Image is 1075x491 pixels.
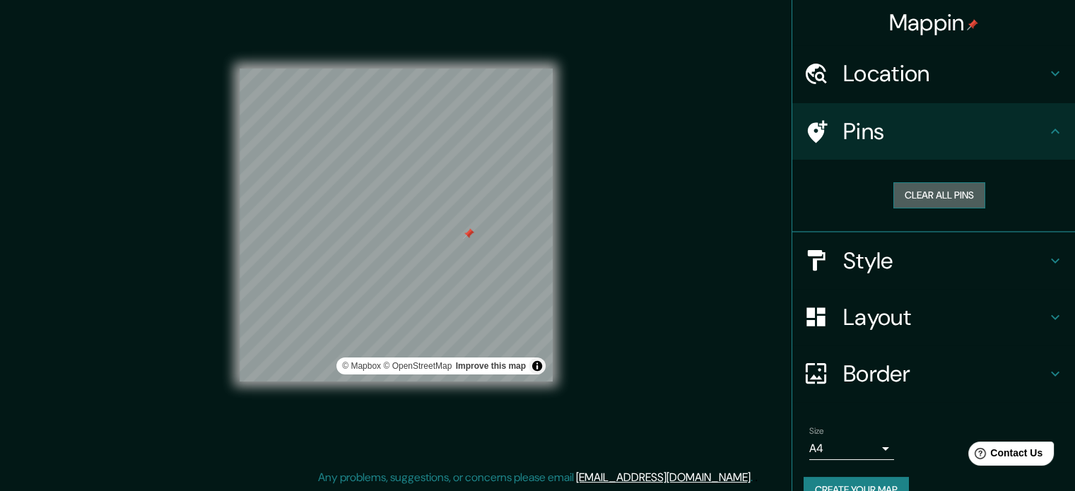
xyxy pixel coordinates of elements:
[843,360,1047,388] h4: Border
[792,232,1075,289] div: Style
[809,437,894,460] div: A4
[809,425,824,437] label: Size
[792,45,1075,102] div: Location
[843,247,1047,275] h4: Style
[383,361,452,371] a: OpenStreetMap
[755,469,758,486] div: .
[843,59,1047,88] h4: Location
[893,182,985,208] button: Clear all pins
[792,103,1075,160] div: Pins
[240,69,553,381] canvas: Map
[456,361,526,371] a: Map feedback
[318,469,753,486] p: Any problems, suggestions, or concerns please email .
[753,469,755,486] div: .
[342,361,381,371] a: Mapbox
[792,289,1075,345] div: Layout
[843,303,1047,331] h4: Layout
[529,357,546,374] button: Toggle attribution
[576,470,751,485] a: [EMAIL_ADDRESS][DOMAIN_NAME]
[889,8,979,37] h4: Mappin
[792,345,1075,402] div: Border
[843,117,1047,146] h4: Pins
[967,19,978,30] img: pin-icon.png
[949,436,1059,475] iframe: Help widget launcher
